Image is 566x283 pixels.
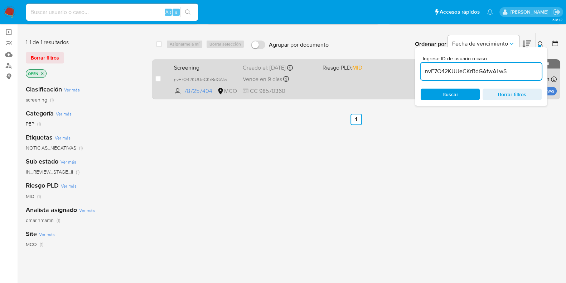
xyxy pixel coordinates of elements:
span: Alt [165,9,171,15]
span: 3.161.2 [552,17,562,23]
input: Buscar usuario o caso... [26,8,198,17]
a: Salir [553,8,561,16]
p: marcela.perdomo@mercadolibre.com.co [510,9,551,15]
button: search-icon [180,7,195,17]
a: Notificaciones [487,9,493,15]
span: Accesos rápidos [440,8,480,16]
span: s [175,9,177,15]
